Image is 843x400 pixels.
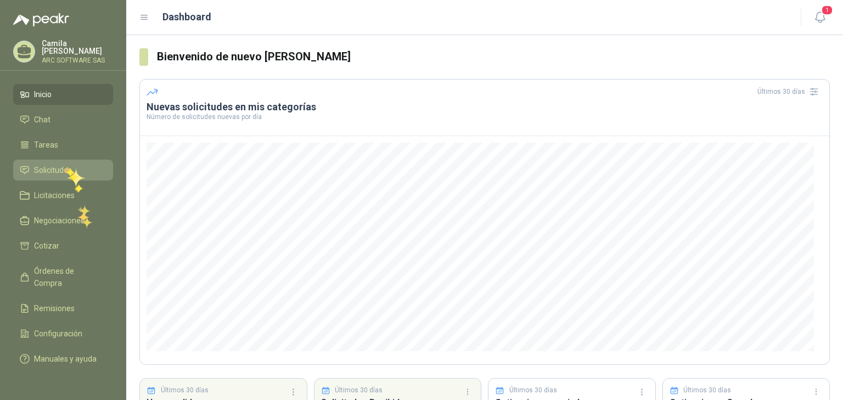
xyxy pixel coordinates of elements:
[147,100,823,114] h3: Nuevas solicitudes en mis categorías
[13,323,113,344] a: Configuración
[13,298,113,319] a: Remisiones
[13,185,113,206] a: Licitaciones
[34,215,85,227] span: Negociaciones
[335,385,383,396] p: Últimos 30 días
[157,48,830,65] h3: Bienvenido de nuevo [PERSON_NAME]
[13,160,113,181] a: Solicitudes
[162,9,211,25] h1: Dashboard
[13,84,113,105] a: Inicio
[34,353,97,365] span: Manuales y ayuda
[13,109,113,130] a: Chat
[34,302,75,314] span: Remisiones
[13,134,113,155] a: Tareas
[13,235,113,256] a: Cotizar
[34,328,82,340] span: Configuración
[683,385,731,396] p: Últimos 30 días
[13,348,113,369] a: Manuales y ayuda
[42,40,113,55] p: Camila [PERSON_NAME]
[42,57,113,64] p: ARC SOFTWARE SAS
[810,8,830,27] button: 1
[509,385,557,396] p: Últimos 30 días
[34,240,59,252] span: Cotizar
[34,114,50,126] span: Chat
[34,88,52,100] span: Inicio
[821,5,833,15] span: 1
[13,13,69,26] img: Logo peakr
[34,164,72,176] span: Solicitudes
[147,114,823,120] p: Número de solicitudes nuevas por día
[34,189,75,201] span: Licitaciones
[13,210,113,231] a: Negociaciones
[13,261,113,294] a: Órdenes de Compra
[757,83,823,100] div: Últimos 30 días
[34,139,58,151] span: Tareas
[161,385,209,396] p: Últimos 30 días
[34,265,103,289] span: Órdenes de Compra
